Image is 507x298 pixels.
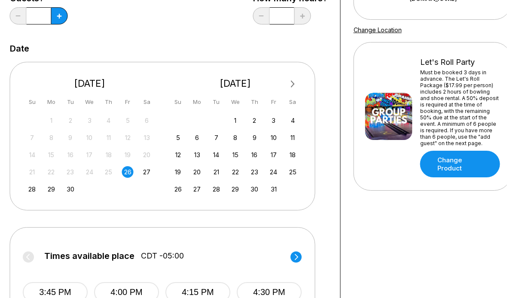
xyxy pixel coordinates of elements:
[230,166,241,178] div: Choose Wednesday, October 22nd, 2025
[249,115,260,126] div: Choose Thursday, October 2nd, 2025
[192,132,203,143] div: Choose Monday, October 6th, 2025
[268,149,280,161] div: Choose Friday, October 17th, 2025
[84,166,95,178] div: Not available Wednesday, September 24th, 2025
[46,149,57,161] div: Not available Monday, September 15th, 2025
[230,115,241,126] div: Choose Wednesday, October 1st, 2025
[172,149,184,161] div: Choose Sunday, October 12th, 2025
[192,96,203,108] div: Mo
[286,77,300,91] button: Next Month
[249,132,260,143] div: Choose Thursday, October 9th, 2025
[122,166,134,178] div: Choose Friday, September 26th, 2025
[249,166,260,178] div: Choose Thursday, October 23rd, 2025
[420,58,500,67] div: Let's Roll Party
[268,96,280,108] div: Fr
[103,96,115,108] div: Th
[365,93,412,140] img: Let's Roll Party
[46,96,57,108] div: Mo
[249,183,260,195] div: Choose Thursday, October 30th, 2025
[172,132,184,143] div: Choose Sunday, October 5th, 2025
[211,96,222,108] div: Tu
[420,151,500,177] a: Change Product
[27,149,38,161] div: Not available Sunday, September 14th, 2025
[268,183,280,195] div: Choose Friday, October 31st, 2025
[84,96,95,108] div: We
[27,166,38,178] div: Not available Sunday, September 21st, 2025
[287,115,299,126] div: Choose Saturday, October 4th, 2025
[27,96,38,108] div: Su
[287,166,299,178] div: Choose Saturday, October 25th, 2025
[46,115,57,126] div: Not available Monday, September 1st, 2025
[103,166,115,178] div: Not available Thursday, September 25th, 2025
[122,115,134,126] div: Not available Friday, September 5th, 2025
[211,132,222,143] div: Choose Tuesday, October 7th, 2025
[65,96,76,108] div: Tu
[65,149,76,161] div: Not available Tuesday, September 16th, 2025
[287,96,299,108] div: Sa
[103,132,115,143] div: Not available Thursday, September 11th, 2025
[171,114,300,195] div: month 2025-10
[172,166,184,178] div: Choose Sunday, October 19th, 2025
[27,132,38,143] div: Not available Sunday, September 7th, 2025
[23,78,156,89] div: [DATE]
[46,183,57,195] div: Choose Monday, September 29th, 2025
[420,69,500,146] div: Must be booked 3 days in advance. The Let's Roll Package ($17.99 per person) includes 2 hours of ...
[192,183,203,195] div: Choose Monday, October 27th, 2025
[46,132,57,143] div: Not available Monday, September 8th, 2025
[230,132,241,143] div: Choose Wednesday, October 8th, 2025
[122,96,134,108] div: Fr
[141,115,153,126] div: Not available Saturday, September 6th, 2025
[46,166,57,178] div: Not available Monday, September 22nd, 2025
[27,183,38,195] div: Choose Sunday, September 28th, 2025
[141,132,153,143] div: Not available Saturday, September 13th, 2025
[230,183,241,195] div: Choose Wednesday, October 29th, 2025
[192,149,203,161] div: Choose Monday, October 13th, 2025
[141,251,184,261] span: CDT -05:00
[211,166,222,178] div: Choose Tuesday, October 21st, 2025
[211,183,222,195] div: Choose Tuesday, October 28th, 2025
[249,96,260,108] div: Th
[65,166,76,178] div: Not available Tuesday, September 23rd, 2025
[192,166,203,178] div: Choose Monday, October 20th, 2025
[169,78,302,89] div: [DATE]
[268,132,280,143] div: Choose Friday, October 10th, 2025
[65,132,76,143] div: Not available Tuesday, September 9th, 2025
[287,149,299,161] div: Choose Saturday, October 18th, 2025
[249,149,260,161] div: Choose Thursday, October 16th, 2025
[122,132,134,143] div: Not available Friday, September 12th, 2025
[172,96,184,108] div: Su
[45,251,135,261] span: Times available place
[84,149,95,161] div: Not available Wednesday, September 17th, 2025
[268,166,280,178] div: Choose Friday, October 24th, 2025
[65,183,76,195] div: Choose Tuesday, September 30th, 2025
[230,149,241,161] div: Choose Wednesday, October 15th, 2025
[141,166,153,178] div: Choose Saturday, September 27th, 2025
[141,149,153,161] div: Not available Saturday, September 20th, 2025
[172,183,184,195] div: Choose Sunday, October 26th, 2025
[230,96,241,108] div: We
[354,26,402,33] a: Change Location
[211,149,222,161] div: Choose Tuesday, October 14th, 2025
[268,115,280,126] div: Choose Friday, October 3rd, 2025
[287,132,299,143] div: Choose Saturday, October 11th, 2025
[103,115,115,126] div: Not available Thursday, September 4th, 2025
[10,44,29,53] label: Date
[103,149,115,161] div: Not available Thursday, September 18th, 2025
[25,114,154,195] div: month 2025-09
[122,149,134,161] div: Not available Friday, September 19th, 2025
[65,115,76,126] div: Not available Tuesday, September 2nd, 2025
[84,115,95,126] div: Not available Wednesday, September 3rd, 2025
[141,96,153,108] div: Sa
[84,132,95,143] div: Not available Wednesday, September 10th, 2025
